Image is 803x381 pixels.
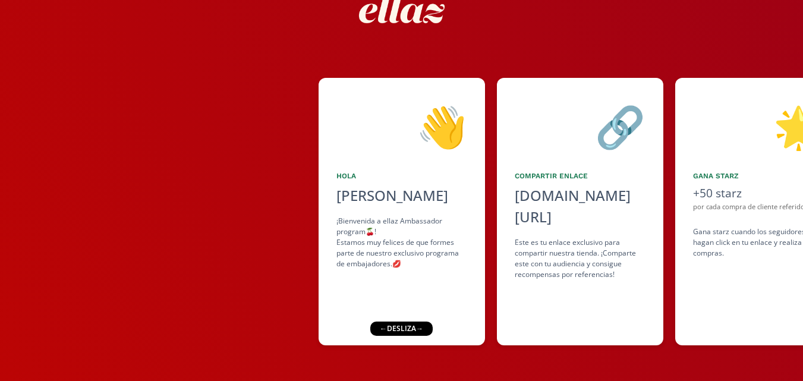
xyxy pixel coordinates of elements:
div: Compartir Enlace [515,171,645,181]
div: 👋 [336,96,467,156]
div: [PERSON_NAME] [336,185,467,206]
div: Este es tu enlace exclusivo para compartir nuestra tienda. ¡Comparte este con tu audiencia y cons... [515,237,645,280]
div: 🔗 [515,96,645,156]
div: [DOMAIN_NAME][URL] [515,185,645,228]
div: ← desliza → [370,322,433,336]
div: ¡Bienvenida a ellaz Ambassador program🍒! Estamos muy felices de que formes parte de nuestro exclu... [336,216,467,269]
div: Hola [336,171,467,181]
